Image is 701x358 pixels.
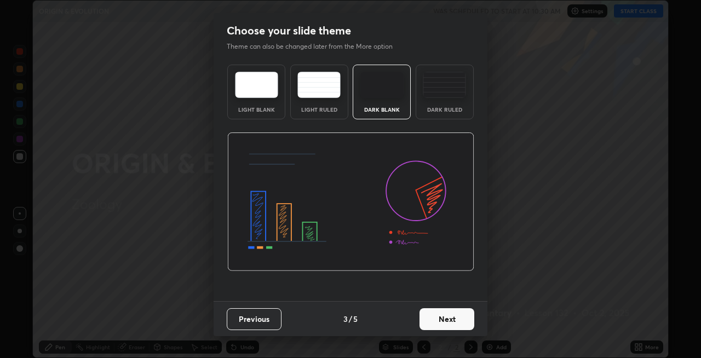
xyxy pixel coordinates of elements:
[420,308,474,330] button: Next
[227,24,351,38] h2: Choose your slide theme
[297,107,341,112] div: Light Ruled
[349,313,352,325] h4: /
[227,132,474,272] img: darkThemeBanner.d06ce4a2.svg
[227,308,281,330] button: Previous
[423,72,466,98] img: darkRuledTheme.de295e13.svg
[360,72,404,98] img: darkTheme.f0cc69e5.svg
[423,107,467,112] div: Dark Ruled
[353,313,358,325] h4: 5
[343,313,348,325] h4: 3
[360,107,404,112] div: Dark Blank
[235,72,278,98] img: lightTheme.e5ed3b09.svg
[227,42,404,51] p: Theme can also be changed later from the More option
[297,72,341,98] img: lightRuledTheme.5fabf969.svg
[234,107,278,112] div: Light Blank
